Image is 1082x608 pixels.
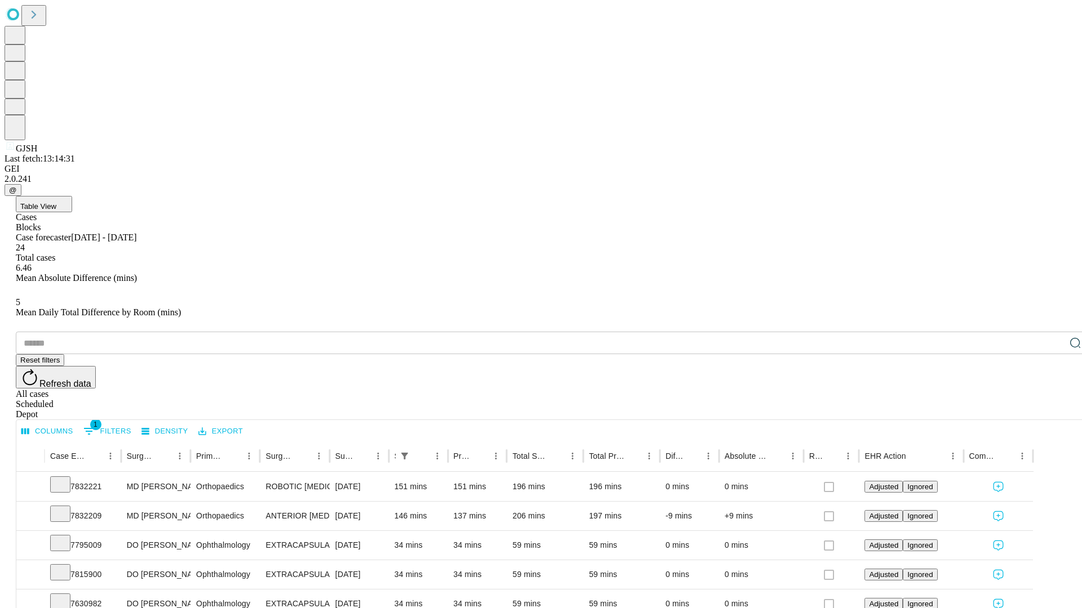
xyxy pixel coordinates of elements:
[335,502,383,530] div: [DATE]
[16,354,64,366] button: Reset filters
[50,451,86,461] div: Case Epic Id
[454,472,502,501] div: 151 mins
[472,448,488,464] button: Sort
[103,448,118,464] button: Menu
[666,502,713,530] div: -9 mins
[1014,448,1030,464] button: Menu
[414,448,429,464] button: Sort
[16,366,96,388] button: Refresh data
[5,184,21,196] button: @
[394,451,396,461] div: Scheduled In Room Duration
[225,448,241,464] button: Sort
[454,451,472,461] div: Predicted In Room Duration
[589,531,654,560] div: 59 mins
[50,502,116,530] div: 7832209
[394,502,442,530] div: 146 mins
[907,570,933,579] span: Ignored
[16,144,37,153] span: GJSH
[20,202,56,211] span: Table View
[9,186,17,194] span: @
[864,451,906,461] div: EHR Action
[565,448,580,464] button: Menu
[127,472,185,501] div: MD [PERSON_NAME] [PERSON_NAME]
[354,448,370,464] button: Sort
[549,448,565,464] button: Sort
[5,154,75,163] span: Last fetch: 13:14:31
[265,502,323,530] div: ANTERIOR [MEDICAL_DATA] TOTAL HIP
[429,448,445,464] button: Menu
[127,502,185,530] div: MD [PERSON_NAME] [PERSON_NAME]
[265,451,294,461] div: Surgery Name
[139,423,191,440] button: Density
[999,448,1014,464] button: Sort
[50,560,116,589] div: 7815900
[641,448,657,464] button: Menu
[864,510,903,522] button: Adjusted
[20,356,60,364] span: Reset filters
[394,531,442,560] div: 34 mins
[454,531,502,560] div: 34 mins
[397,448,413,464] div: 1 active filter
[869,570,898,579] span: Adjusted
[394,560,442,589] div: 34 mins
[903,569,937,580] button: Ignored
[196,502,254,530] div: Orthopaedics
[666,560,713,589] div: 0 mins
[16,273,137,283] span: Mean Absolute Difference (mins)
[370,448,386,464] button: Menu
[265,531,323,560] div: EXTRACAPSULAR CATARACT REMOVAL WITH [MEDICAL_DATA]
[903,510,937,522] button: Ignored
[907,482,933,491] span: Ignored
[725,451,768,461] div: Absolute Difference
[488,448,504,464] button: Menu
[295,448,311,464] button: Sort
[869,482,898,491] span: Adjusted
[335,560,383,589] div: [DATE]
[907,512,933,520] span: Ignored
[127,451,155,461] div: Surgeon Name
[512,502,578,530] div: 206 mins
[81,422,134,440] button: Show filters
[22,565,39,585] button: Expand
[196,560,254,589] div: Ophthalmology
[156,448,172,464] button: Sort
[454,502,502,530] div: 137 mins
[869,512,898,520] span: Adjusted
[335,472,383,501] div: [DATE]
[666,472,713,501] div: 0 mins
[869,541,898,549] span: Adjusted
[725,531,798,560] div: 0 mins
[16,297,20,307] span: 5
[16,307,181,317] span: Mean Daily Total Difference by Room (mins)
[50,531,116,560] div: 7795009
[22,536,39,556] button: Expand
[666,531,713,560] div: 0 mins
[335,531,383,560] div: [DATE]
[945,448,961,464] button: Menu
[512,451,548,461] div: Total Scheduled Duration
[685,448,700,464] button: Sort
[700,448,716,464] button: Menu
[589,502,654,530] div: 197 mins
[19,423,76,440] button: Select columns
[71,233,136,242] span: [DATE] - [DATE]
[864,539,903,551] button: Adjusted
[196,472,254,501] div: Orthopaedics
[196,451,224,461] div: Primary Service
[903,481,937,493] button: Ignored
[394,472,442,501] div: 151 mins
[769,448,785,464] button: Sort
[196,531,254,560] div: Ophthalmology
[22,477,39,497] button: Expand
[725,472,798,501] div: 0 mins
[903,539,937,551] button: Ignored
[589,451,624,461] div: Total Predicted Duration
[16,196,72,212] button: Table View
[907,448,923,464] button: Sort
[840,448,856,464] button: Menu
[87,448,103,464] button: Sort
[907,600,933,608] span: Ignored
[127,560,185,589] div: DO [PERSON_NAME]
[265,472,323,501] div: ROBOTIC [MEDICAL_DATA] KNEE TOTAL
[16,243,25,252] span: 24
